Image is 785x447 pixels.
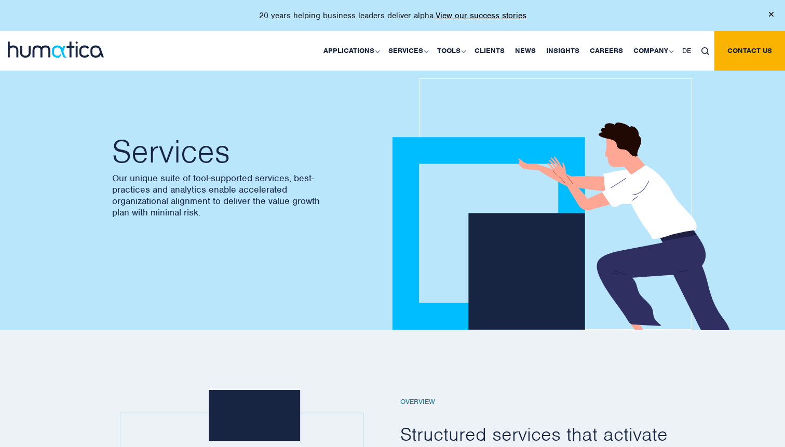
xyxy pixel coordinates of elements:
[400,398,681,407] h6: Overview
[677,31,696,71] a: DE
[510,31,541,71] a: News
[259,10,526,21] p: 20 years helping business leaders deliver alpha.
[585,31,628,71] a: Careers
[432,31,469,71] a: Tools
[682,46,691,55] span: DE
[714,31,785,71] a: Contact us
[112,136,382,167] h2: Services
[541,31,585,71] a: Insights
[469,31,510,71] a: Clients
[628,31,677,71] a: Company
[436,10,526,21] a: View our success stories
[112,172,382,218] p: Our unique suite of tool-supported services, best-practices and analytics enable accelerated orga...
[383,31,432,71] a: Services
[701,47,709,55] img: search_icon
[8,42,104,58] img: logo
[318,31,383,71] a: Applications
[392,78,751,330] img: about_banner1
